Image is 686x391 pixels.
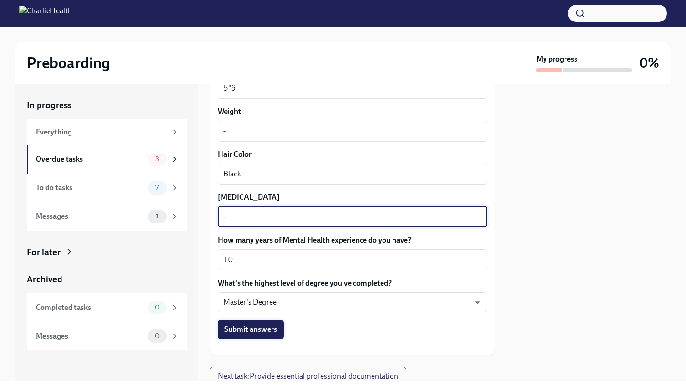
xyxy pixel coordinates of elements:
label: [MEDICAL_DATA] [218,192,487,203]
a: In progress [27,99,187,112]
span: Submit answers [224,325,277,334]
label: How many years of Mental Health experience do you have? [218,235,487,246]
a: Messages0 [27,322,187,350]
span: 0 [149,332,165,340]
img: CharlieHealth [19,6,72,21]
h3: 0% [639,54,659,72]
a: Everything [27,119,187,145]
div: For later [27,246,61,258]
a: Messages1 [27,202,187,231]
label: Hair Color [218,149,487,160]
div: Completed tasks [36,302,144,313]
div: Overdue tasks [36,154,144,165]
span: 0 [149,304,165,311]
textarea: Black [223,168,482,180]
span: Next task : Provide essential professional documentation [218,371,398,381]
a: To do tasks7 [27,174,187,202]
textarea: 10 [223,254,482,266]
div: Everything [36,127,167,137]
a: Archived [27,273,187,286]
textarea: - [223,125,482,137]
a: Completed tasks0 [27,293,187,322]
div: Messages [36,211,144,222]
span: 1 [150,213,164,220]
a: For later [27,246,187,258]
button: Next task:Provide essential professional documentation [210,367,406,386]
label: Weight [218,106,487,117]
textarea: 5"6 [223,82,482,94]
div: Messages [36,331,144,341]
textarea: - [223,211,482,223]
div: To do tasks [36,183,144,193]
button: Submit answers [218,320,284,339]
div: Master's Degree [218,292,487,312]
span: 3 [150,155,165,163]
span: 7 [150,184,164,191]
strong: My progress [536,54,577,64]
label: What's the highest level of degree you've completed? [218,278,487,288]
h2: Preboarding [27,53,110,72]
a: Overdue tasks3 [27,145,187,174]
